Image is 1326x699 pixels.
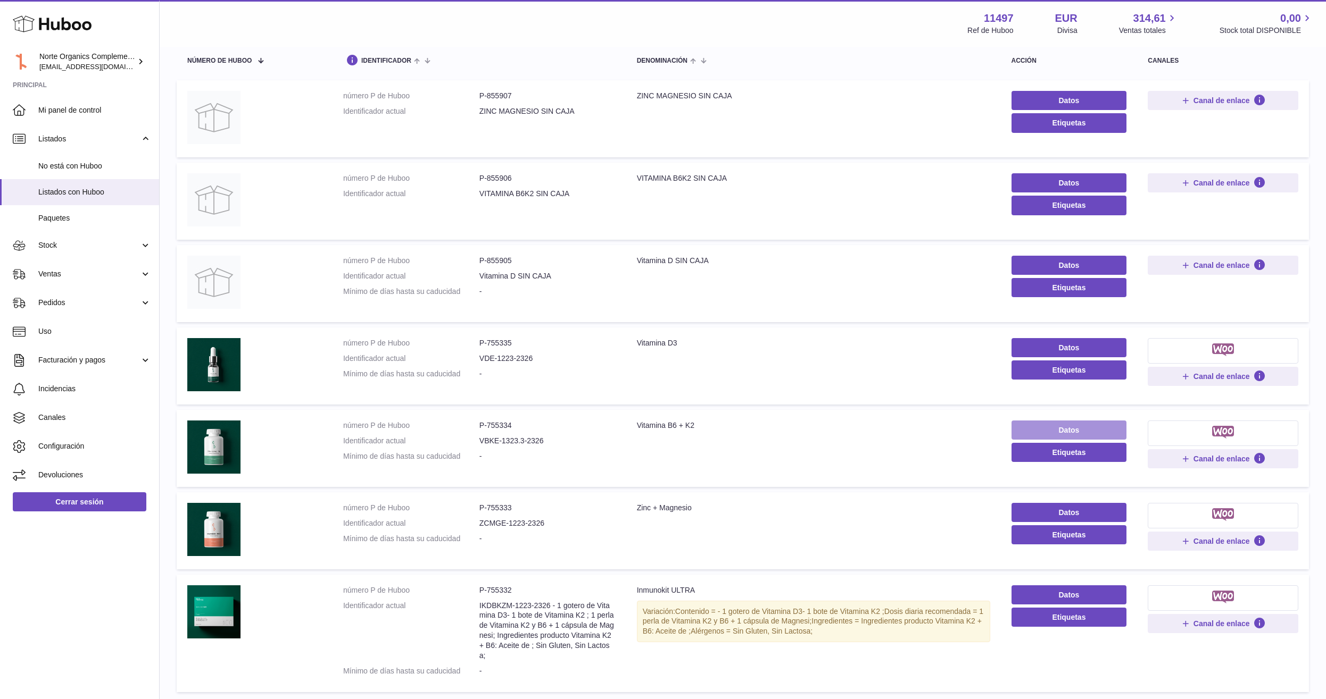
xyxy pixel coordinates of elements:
button: Canal de enlace [1148,256,1298,275]
span: identificador [361,57,411,64]
span: Devoluciones [38,470,151,480]
a: Datos [1012,256,1127,275]
div: Divisa [1057,26,1078,36]
img: woocommerce-small.png [1212,508,1234,521]
a: 0,00 Stock total DISPONIBLE [1220,11,1313,36]
span: No está con Huboo [38,161,151,171]
dd: - [479,534,616,544]
button: Canal de enlace [1148,173,1298,192]
span: Facturación y pagos [38,355,140,365]
span: Stock total DISPONIBLE [1220,26,1313,36]
button: Etiquetas [1012,278,1127,297]
span: Configuración [38,441,151,451]
a: Datos [1012,338,1127,357]
dt: número P de Huboo [343,503,479,513]
dt: número P de Huboo [343,173,479,183]
img: Vitamina D3 [187,338,241,391]
span: denominación [637,57,687,64]
span: Incidencias [38,384,151,394]
dt: Mínimo de días hasta su caducidad [343,287,479,297]
dd: P-855905 [479,256,616,266]
dt: número P de Huboo [343,338,479,348]
dt: número P de Huboo [343,256,479,266]
span: Listados [38,134,140,144]
button: Etiquetas [1012,196,1127,215]
dd: - [479,451,616,461]
a: Datos [1012,173,1127,192]
dd: P-855906 [479,173,616,183]
dt: Mínimo de días hasta su caducidad [343,451,479,461]
a: Datos [1012,91,1127,110]
button: Etiquetas [1012,608,1127,627]
dd: P-755335 [479,338,616,348]
img: woocommerce-small.png [1212,343,1234,356]
img: VITAMINA B6K2 SIN CAJA [187,173,241,226]
button: Canal de enlace [1148,532,1298,551]
img: Inmunokit ULTRA [187,585,241,638]
strong: EUR [1055,11,1078,26]
dt: Identificador actual [343,106,479,116]
img: woocommerce-small.png [1212,426,1234,439]
span: Mi panel de control [38,105,151,115]
span: Canales [38,412,151,423]
span: Canal de enlace [1194,372,1250,381]
dd: VDE-1223-2326 [479,353,616,364]
span: Ventas [38,269,140,279]
span: Pedidos [38,298,140,308]
button: Etiquetas [1012,360,1127,380]
a: Datos [1012,503,1127,522]
span: Canal de enlace [1194,96,1250,105]
img: woocommerce-small.png [1212,591,1234,603]
div: ZINC MAGNESIO SIN CAJA [637,91,990,101]
dt: Mínimo de días hasta su caducidad [343,534,479,544]
div: Ref de Huboo [967,26,1013,36]
div: Norte Organics Complementos Alimenticios S.L. [39,52,135,72]
div: Inmunokit ULTRA [637,585,990,595]
dd: - [479,287,616,297]
span: Canal de enlace [1194,178,1250,188]
span: Stock [38,240,140,250]
span: Paquetes [38,213,151,223]
dd: P-755333 [479,503,616,513]
span: 314,61 [1133,11,1166,26]
dt: Identificador actual [343,189,479,199]
dt: Mínimo de días hasta su caducidad [343,666,479,676]
dt: Mínimo de días hasta su caducidad [343,369,479,379]
span: Ventas totales [1119,26,1178,36]
dd: ZCMGE-1223-2326 [479,518,616,528]
span: Contenido = - 1 gotero de Vitamina D3- 1 bote de Vitamina K2 ; [675,607,884,616]
a: Datos [1012,420,1127,440]
button: Etiquetas [1012,525,1127,544]
span: Ingredientes = Ingredientes producto Vitamina K2 + B6: Aceite de ; [643,617,982,635]
dd: IKDBKZM-1223-2326 - 1 gotero de Vitamina D3- 1 bote de Vitamina K2 ; 1 perla de Vitamina K2 y B6 ... [479,601,616,661]
dd: P-755334 [479,420,616,431]
img: norteorganics@gmail.com [13,54,29,70]
span: Canal de enlace [1194,619,1250,628]
button: Etiquetas [1012,113,1127,132]
span: 0,00 [1280,11,1301,26]
dd: P-755332 [479,585,616,595]
button: Canal de enlace [1148,614,1298,633]
span: Alérgenos = Sin Gluten, Sin Lactosa; [691,627,813,635]
span: Uso [38,326,151,336]
div: acción [1012,57,1127,64]
img: Zinc + Magnesio [187,503,241,556]
div: Zinc + Magnesio [637,503,990,513]
dd: VBKE-1323.3-2326 [479,436,616,446]
dt: Identificador actual [343,353,479,364]
dt: número P de Huboo [343,420,479,431]
a: 314,61 Ventas totales [1119,11,1178,36]
button: Etiquetas [1012,443,1127,462]
dt: Identificador actual [343,271,479,281]
span: Canal de enlace [1194,454,1250,464]
img: Vitamina D SIN CAJA [187,256,241,309]
a: Datos [1012,585,1127,604]
dd: Vitamina D SIN CAJA [479,271,616,281]
span: Canal de enlace [1194,260,1250,270]
div: Vitamina D3 [637,338,990,348]
button: Canal de enlace [1148,449,1298,468]
dt: número P de Huboo [343,585,479,595]
span: [EMAIL_ADDRESS][DOMAIN_NAME] [39,62,156,71]
dt: número P de Huboo [343,91,479,101]
div: Variación: [637,601,990,643]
